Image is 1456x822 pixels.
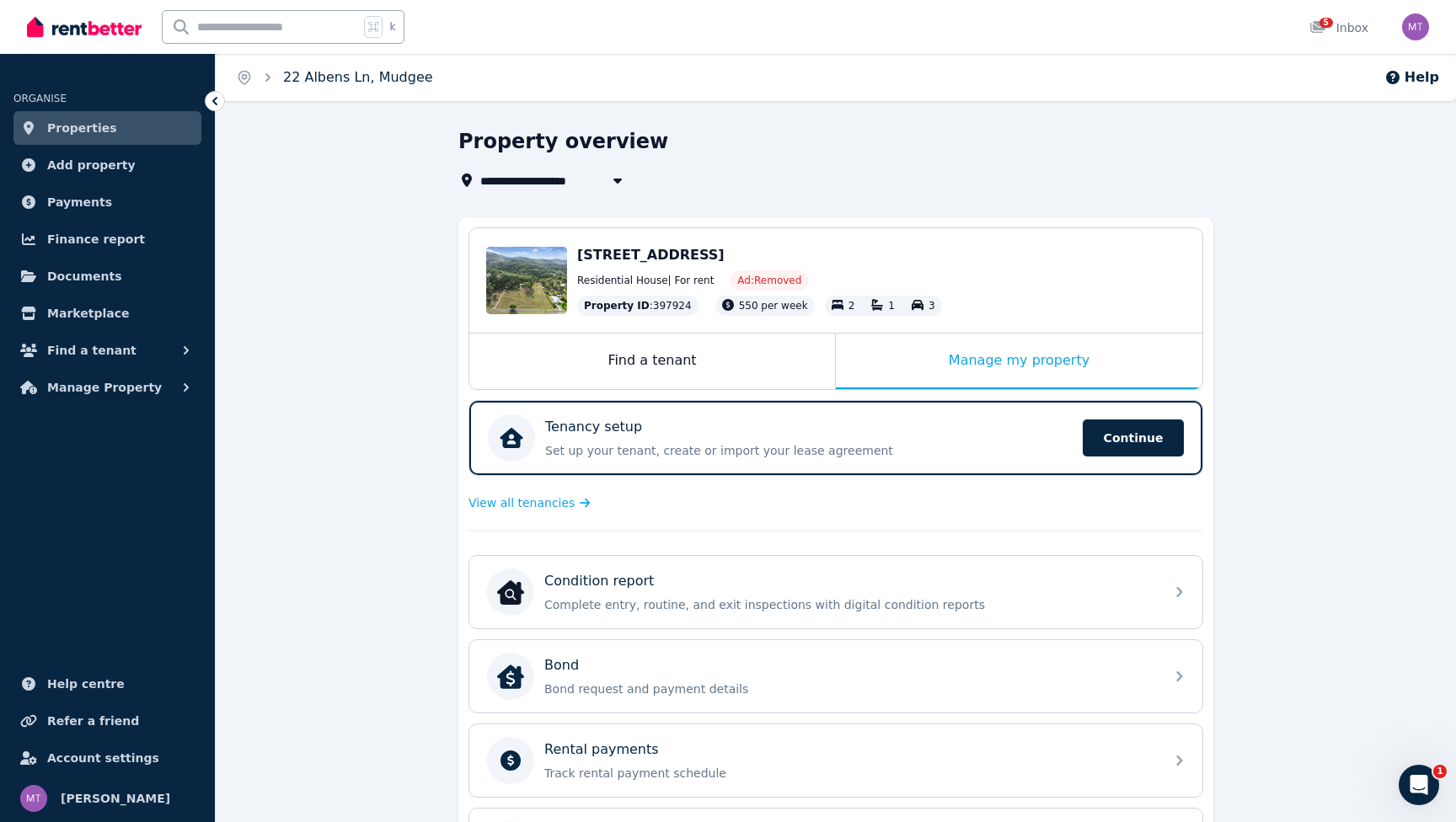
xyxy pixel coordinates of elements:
[469,640,1202,713] a: BondBondBond request and payment details
[497,663,524,690] img: Bond
[61,788,170,809] span: [PERSON_NAME]
[13,334,201,367] button: Find a tenant
[1433,765,1447,778] span: 1
[468,494,591,511] a: View all tenancies
[13,704,201,738] a: Refer a friend
[47,377,162,398] span: Manage Property
[47,155,136,175] span: Add property
[929,300,935,312] span: 3
[13,296,201,330] a: Marketplace
[888,300,895,312] span: 1
[584,299,650,312] span: Property ID
[13,371,201,404] button: Manage Property
[545,417,642,437] p: Tenancy setup
[836,334,1202,389] div: Manage my property
[389,20,395,34] span: k
[544,765,1154,782] p: Track rental payment schedule
[577,247,725,263] span: [STREET_ADDRESS]
[13,741,201,775] a: Account settings
[1309,19,1368,36] div: Inbox
[469,556,1202,628] a: Condition reportCondition reportComplete entry, routine, and exit inspections with digital condit...
[13,259,201,293] a: Documents
[544,596,1154,613] p: Complete entry, routine, and exit inspections with digital condition reports
[1384,67,1439,88] button: Help
[468,494,575,511] span: View all tenancies
[47,674,125,694] span: Help centre
[13,111,201,145] a: Properties
[47,118,117,138] span: Properties
[47,266,122,286] span: Documents
[13,667,201,701] a: Help centre
[283,69,433,85] a: 22 Albens Ln, Mudgee
[47,748,159,768] span: Account settings
[47,711,139,731] span: Refer a friend
[47,192,112,212] span: Payments
[469,334,835,389] div: Find a tenant
[739,300,808,312] span: 550 per week
[13,93,67,104] span: ORGANISE
[13,148,201,182] a: Add property
[497,579,524,606] img: Condition report
[27,14,142,40] img: RentBetter
[737,274,801,287] span: Ad: Removed
[544,681,1154,697] p: Bond request and payment details
[13,185,201,219] a: Payments
[1402,13,1429,40] img: Matt Teague
[47,303,129,323] span: Marketplace
[20,785,47,812] img: Matt Teague
[216,54,453,101] nav: Breadcrumb
[13,222,201,256] a: Finance report
[577,296,699,316] div: : 397924
[47,229,145,249] span: Finance report
[544,739,659,760] p: Rental payments
[544,571,654,591] p: Condition report
[47,340,136,360] span: Find a tenant
[1399,765,1439,805] iframe: Intercom live chat
[544,655,579,675] p: Bond
[1319,18,1333,28] span: 5
[577,274,714,287] span: Residential House | For rent
[469,724,1202,797] a: Rental paymentsTrack rental payment schedule
[545,442,1073,459] p: Set up your tenant, create or import your lease agreement
[458,128,668,155] h1: Property overview
[1083,419,1184,456] span: Continue
[469,401,1202,475] a: Tenancy setupSet up your tenant, create or import your lease agreementContinue
[848,300,855,312] span: 2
